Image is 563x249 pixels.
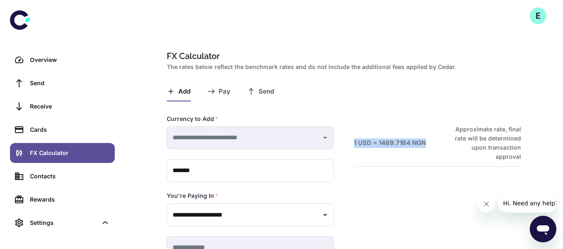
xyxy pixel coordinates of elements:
div: Cards [30,125,110,134]
span: Send [259,88,274,96]
a: Send [10,73,115,93]
a: Rewards [10,190,115,210]
a: Contacts [10,166,115,186]
button: E [530,7,546,24]
h6: 1 USD = 1489.7164 NGN [354,138,426,148]
a: Cards [10,120,115,140]
iframe: Button to launch messaging window [530,216,556,242]
h6: Approximate rate, final rate will be determined upon transaction approval [446,125,521,161]
h1: FX Calculator [167,50,518,62]
a: FX Calculator [10,143,115,163]
iframe: Close message [478,196,495,212]
span: Hi. Need any help? [5,6,60,12]
div: Receive [30,102,110,111]
div: Rewards [30,195,110,204]
a: Overview [10,50,115,70]
div: FX Calculator [30,148,110,158]
span: Add [178,88,190,96]
a: Receive [10,96,115,116]
iframe: Message from company [498,194,556,212]
div: Contacts [30,172,110,181]
div: Settings [30,218,97,227]
span: Pay [219,88,230,96]
h2: The rates below reflect the benchmark rates and do not include the additional fees applied by Cedar. [167,62,518,71]
button: Open [319,209,331,221]
div: Overview [30,55,110,64]
div: Settings [10,213,115,233]
label: You're Paying In [167,192,218,200]
div: Send [30,79,110,88]
label: Currency to Add [167,115,218,123]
